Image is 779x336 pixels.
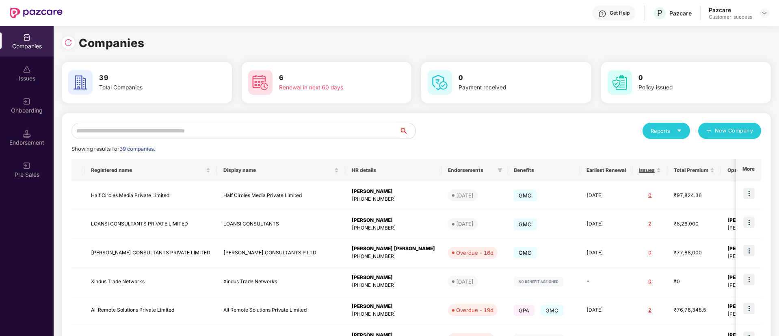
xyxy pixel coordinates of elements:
img: svg+xml;base64,PHN2ZyBpZD0iRHJvcGRvd24tMzJ4MzIiIHhtbG5zPSJodHRwOi8vd3d3LnczLm9yZy8yMDAwL3N2ZyIgd2... [761,10,768,16]
img: New Pazcare Logo [10,8,63,18]
img: svg+xml;base64,PHN2ZyB4bWxucz0iaHR0cDovL3d3dy53My5vcmcvMjAwMC9zdmciIHdpZHRoPSI2MCIgaGVpZ2h0PSI2MC... [68,70,93,95]
td: Xindus Trade Networks [217,267,345,296]
div: Customer_success [709,14,752,20]
div: Overdue - 19d [456,306,493,314]
div: 2 [639,306,661,314]
div: ₹0 [674,278,714,286]
th: Benefits [507,159,580,181]
td: [PERSON_NAME] CONSULTANTS P LTD [217,238,345,267]
div: Pazcare [709,6,752,14]
td: - [580,267,632,296]
img: icon [743,303,755,314]
span: GMC [514,247,537,258]
div: [PHONE_NUMBER] [352,253,435,260]
span: search [399,128,415,134]
button: plusNew Company [698,123,761,139]
img: icon [743,245,755,256]
h3: 6 [279,73,381,83]
div: [PHONE_NUMBER] [352,310,435,318]
img: svg+xml;base64,PHN2ZyB3aWR0aD0iMTQuNSIgaGVpZ2h0PSIxNC41IiB2aWV3Qm94PSIwIDAgMTYgMTYiIGZpbGw9Im5vbm... [23,130,31,138]
div: [DATE] [456,277,474,286]
span: New Company [715,127,753,135]
span: Registered name [91,167,204,173]
div: 0 [639,278,661,286]
img: svg+xml;base64,PHN2ZyB4bWxucz0iaHR0cDovL3d3dy53My5vcmcvMjAwMC9zdmciIHdpZHRoPSI2MCIgaGVpZ2h0PSI2MC... [608,70,632,95]
span: GMC [541,305,564,316]
th: Earliest Renewal [580,159,632,181]
th: HR details [345,159,441,181]
span: caret-down [677,128,682,133]
td: Half Circles Media Private Limited [84,181,217,210]
td: [PERSON_NAME] CONSULTANTS PRIVATE LIMITED [84,238,217,267]
div: [PHONE_NUMBER] [352,224,435,232]
td: [DATE] [580,181,632,210]
th: More [736,159,761,181]
img: icon [743,188,755,199]
div: 0 [639,249,661,257]
img: svg+xml;base64,PHN2ZyBpZD0iUmVsb2FkLTMyeDMyIiB4bWxucz0iaHR0cDovL3d3dy53My5vcmcvMjAwMC9zdmciIHdpZH... [64,39,72,47]
div: [DATE] [456,191,474,199]
span: 39 companies. [119,146,155,152]
div: Renewal in next 60 days [279,83,381,92]
div: Overdue - 16d [456,249,493,257]
img: svg+xml;base64,PHN2ZyBpZD0iQ29tcGFuaWVzIiB4bWxucz0iaHR0cDovL3d3dy53My5vcmcvMjAwMC9zdmciIHdpZHRoPS... [23,33,31,41]
div: Pazcare [669,9,692,17]
div: 0 [639,192,661,199]
td: All Remote Solutions Private Limited [217,296,345,325]
td: Half Circles Media Private Limited [217,181,345,210]
td: All Remote Solutions Private Limited [84,296,217,325]
span: plus [706,128,712,134]
img: svg+xml;base64,PHN2ZyB3aWR0aD0iMjAiIGhlaWdodD0iMjAiIHZpZXdCb3g9IjAgMCAyMCAyMCIgZmlsbD0ibm9uZSIgeG... [23,98,31,106]
h1: Companies [79,34,145,52]
span: Endorsements [448,167,494,173]
div: ₹77,88,000 [674,249,714,257]
img: svg+xml;base64,PHN2ZyBpZD0iSGVscC0zMngzMiIgeG1sbnM9Imh0dHA6Ly93d3cudzMub3JnLzIwMDAvc3ZnIiB3aWR0aD... [598,10,606,18]
img: svg+xml;base64,PHN2ZyB4bWxucz0iaHR0cDovL3d3dy53My5vcmcvMjAwMC9zdmciIHdpZHRoPSI2MCIgaGVpZ2h0PSI2MC... [248,70,273,95]
div: 2 [639,220,661,228]
div: [DATE] [456,220,474,228]
th: Display name [217,159,345,181]
th: Issues [632,159,667,181]
h3: 0 [638,73,741,83]
div: ₹97,824.36 [674,192,714,199]
img: svg+xml;base64,PHN2ZyB4bWxucz0iaHR0cDovL3d3dy53My5vcmcvMjAwMC9zdmciIHdpZHRoPSIxMjIiIGhlaWdodD0iMj... [514,277,563,286]
div: [PERSON_NAME] [352,274,435,282]
div: Total Companies [99,83,201,92]
div: [PHONE_NUMBER] [352,282,435,289]
td: LOANSI CONSULTANTS [217,210,345,239]
div: [PHONE_NUMBER] [352,195,435,203]
span: P [657,8,662,18]
td: Xindus Trade Networks [84,267,217,296]
td: LOANSI CONSULTANTS PRIVATE LIMITED [84,210,217,239]
td: [DATE] [580,238,632,267]
th: Registered name [84,159,217,181]
div: Payment received [459,83,561,92]
td: [DATE] [580,296,632,325]
th: Total Premium [667,159,721,181]
div: Get Help [610,10,630,16]
div: Policy issued [638,83,741,92]
span: Showing results for [71,146,155,152]
div: Reports [651,127,682,135]
div: [PERSON_NAME] [352,303,435,310]
h3: 39 [99,73,201,83]
span: Issues [639,167,655,173]
span: Display name [223,167,333,173]
span: GPA [514,305,534,316]
span: Total Premium [674,167,708,173]
span: GMC [514,219,537,230]
span: filter [496,165,504,175]
img: svg+xml;base64,PHN2ZyBpZD0iSXNzdWVzX2Rpc2FibGVkIiB4bWxucz0iaHR0cDovL3d3dy53My5vcmcvMjAwMC9zdmciIH... [23,65,31,74]
img: icon [743,274,755,285]
span: filter [498,168,502,173]
div: [PERSON_NAME] [352,217,435,224]
div: ₹76,78,348.5 [674,306,714,314]
div: [PERSON_NAME] [PERSON_NAME] [352,245,435,253]
div: [PERSON_NAME] [352,188,435,195]
img: svg+xml;base64,PHN2ZyB4bWxucz0iaHR0cDovL3d3dy53My5vcmcvMjAwMC9zdmciIHdpZHRoPSI2MCIgaGVpZ2h0PSI2MC... [428,70,452,95]
img: svg+xml;base64,PHN2ZyB3aWR0aD0iMjAiIGhlaWdodD0iMjAiIHZpZXdCb3g9IjAgMCAyMCAyMCIgZmlsbD0ibm9uZSIgeG... [23,162,31,170]
img: icon [743,217,755,228]
button: search [399,123,416,139]
h3: 0 [459,73,561,83]
span: GMC [514,190,537,201]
